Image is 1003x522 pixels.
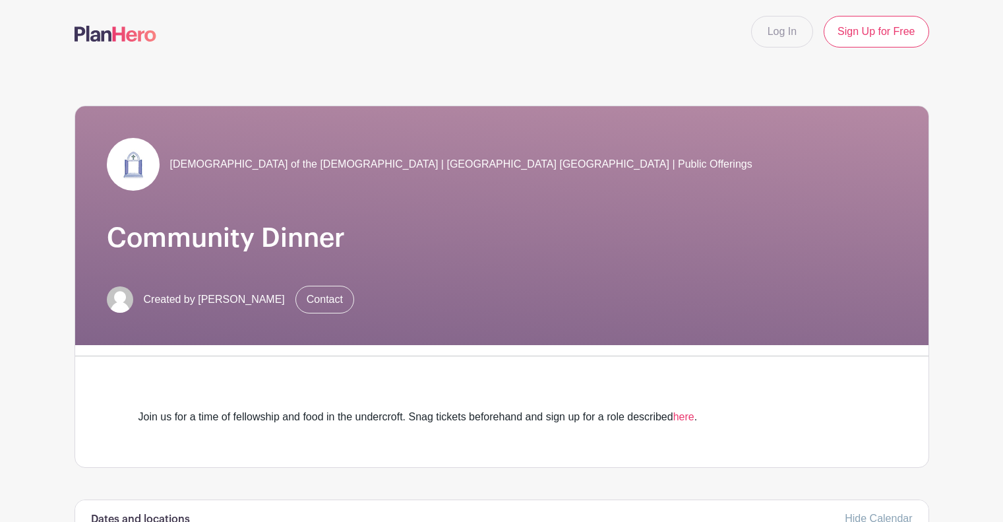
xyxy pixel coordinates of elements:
span: [DEMOGRAPHIC_DATA] of the [DEMOGRAPHIC_DATA] | [GEOGRAPHIC_DATA] [GEOGRAPHIC_DATA] | Public Offer... [170,156,752,172]
h1: Community Dinner [107,222,897,254]
img: default-ce2991bfa6775e67f084385cd625a349d9dcbb7a52a09fb2fda1e96e2d18dcdb.png [107,286,133,313]
a: Sign Up for Free [824,16,928,48]
a: here [673,411,694,422]
a: Contact [295,286,354,313]
div: Join us for a time of fellowship and food in the undercroft. Snag tickets beforehand and sign up ... [138,409,865,425]
img: Doors3.jpg [107,138,160,191]
a: Log In [751,16,813,48]
span: Created by [PERSON_NAME] [144,292,285,308]
img: logo-507f7623f17ff9eddc593b1ce0a138ce2505c220e1c5a4e2b4648c50719b7d32.svg [75,26,156,42]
